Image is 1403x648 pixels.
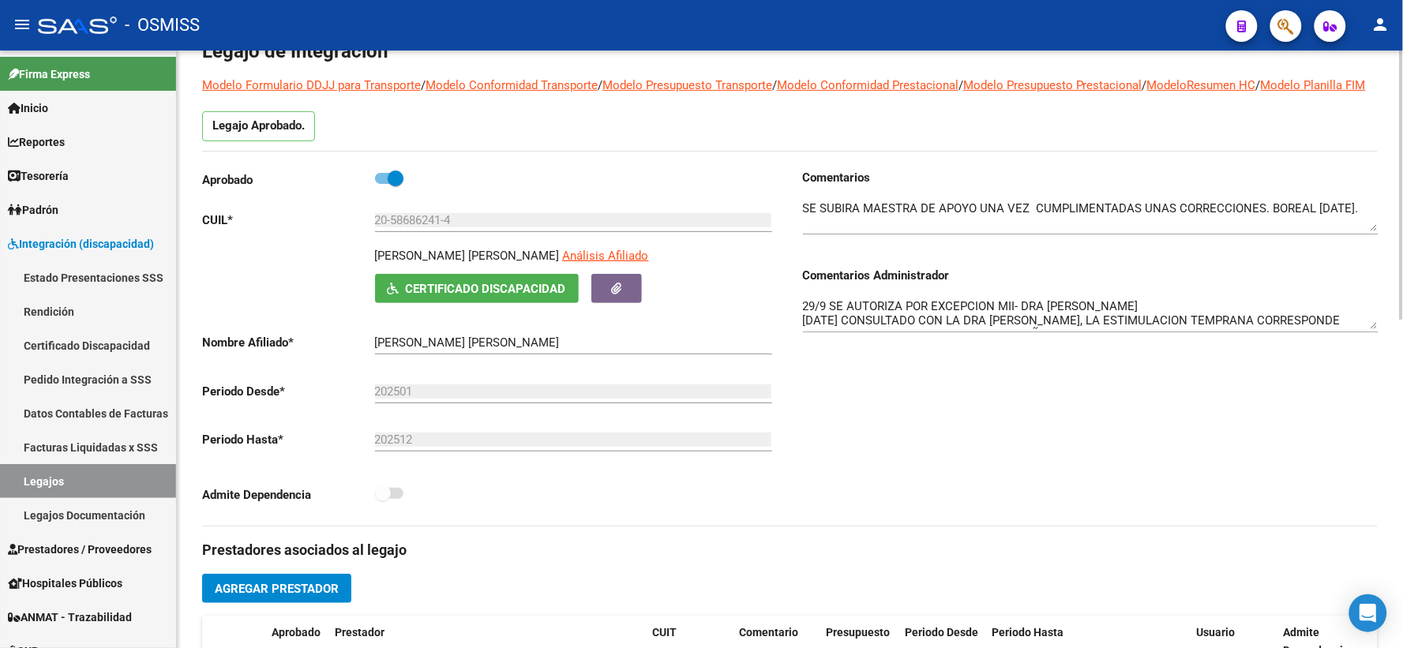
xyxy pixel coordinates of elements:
a: Modelo Presupuesto Prestacional [963,78,1142,92]
p: [PERSON_NAME] [PERSON_NAME] [375,247,560,264]
button: Agregar Prestador [202,574,351,603]
p: CUIL [202,212,375,229]
a: Modelo Formulario DDJJ para Transporte [202,78,421,92]
h3: Prestadores asociados al legajo [202,539,1378,561]
span: Prestadores / Proveedores [8,541,152,558]
span: Presupuesto [826,626,890,639]
a: Modelo Presupuesto Transporte [602,78,772,92]
span: Periodo Desde [905,626,978,639]
span: Padrón [8,201,58,219]
span: Integración (discapacidad) [8,235,154,253]
p: Periodo Hasta [202,431,375,448]
p: Admite Dependencia [202,486,375,504]
h3: Comentarios Administrador [803,267,1379,284]
span: Usuario [1197,626,1236,639]
span: Análisis Afiliado [563,249,649,263]
span: Prestador [335,626,385,639]
button: Certificado Discapacidad [375,274,579,303]
mat-icon: menu [13,15,32,34]
span: Inicio [8,99,48,117]
p: Legajo Aprobado. [202,111,315,141]
a: Modelo Conformidad Prestacional [777,78,958,92]
h3: Comentarios [803,169,1379,186]
span: Hospitales Públicos [8,575,122,592]
span: Aprobado [272,626,321,639]
h1: Legajo de Integración [202,39,1378,64]
mat-icon: person [1371,15,1390,34]
span: Periodo Hasta [992,626,1064,639]
span: Firma Express [8,66,90,83]
a: Modelo Conformidad Transporte [426,78,598,92]
span: Comentario [739,626,798,639]
a: ModeloResumen HC [1147,78,1256,92]
span: CUIT [652,626,677,639]
span: ANMAT - Trazabilidad [8,609,132,626]
p: Periodo Desde [202,383,375,400]
span: Certificado Discapacidad [406,282,566,296]
span: Reportes [8,133,65,151]
span: Agregar Prestador [215,582,339,596]
p: Aprobado [202,171,375,189]
p: Nombre Afiliado [202,334,375,351]
span: - OSMISS [125,8,200,43]
span: Tesorería [8,167,69,185]
div: Open Intercom Messenger [1349,594,1387,632]
a: Modelo Planilla FIM [1261,78,1366,92]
